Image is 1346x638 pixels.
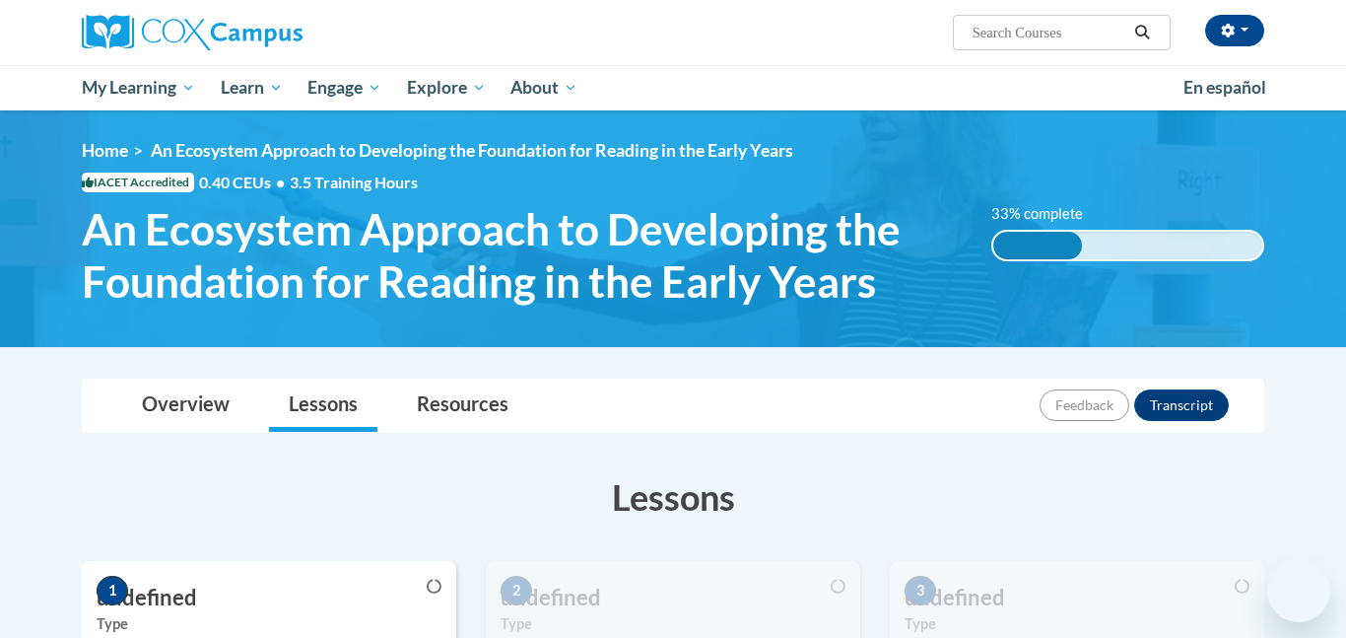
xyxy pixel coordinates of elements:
span: IACET Accredited [82,173,194,192]
a: Explore [394,65,499,110]
input: Search Courses [971,21,1128,44]
h3: Lessons [82,472,1264,522]
span: 3.5 Training Hours [290,173,418,191]
a: Engage [295,65,394,110]
a: Resources [397,380,528,432]
a: Home [82,140,128,161]
button: Search [1128,21,1158,44]
div: Main menu [52,65,1294,110]
label: Type [501,613,845,635]
button: Feedback [1040,390,1129,421]
span: 0.40 CEUs [199,172,290,193]
span: An Ecosystem Approach to Developing the Foundation for Reading in the Early Years [151,140,793,161]
h3: undefined [82,583,456,613]
span: 1 [97,576,128,605]
label: Type [905,613,1249,635]
label: 33% complete [991,203,1105,225]
h3: undefined [890,583,1264,613]
h3: undefined [486,583,860,613]
span: My Learning [82,76,195,100]
span: Learn [221,76,283,100]
div: 33% complete [993,232,1082,259]
iframe: Button to launch messaging window [1267,559,1330,622]
span: Explore [407,76,486,100]
span: 3 [905,576,936,605]
span: About [510,76,577,100]
i:  [1134,26,1152,40]
button: Transcript [1134,390,1229,421]
a: Learn [208,65,296,110]
a: Overview [122,380,249,432]
span: En español [1183,77,1266,98]
span: An Ecosystem Approach to Developing the Foundation for Reading in the Early Years [82,203,962,308]
a: My Learning [69,65,208,110]
span: 2 [501,576,532,605]
span: Engage [307,76,381,100]
label: Type [97,613,441,635]
a: Lessons [269,380,377,432]
a: En español [1171,67,1279,108]
span: • [276,173,285,191]
button: Account Settings [1205,15,1264,46]
img: Cox Campus [82,15,303,50]
a: Cox Campus [82,15,456,50]
a: About [499,65,591,110]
